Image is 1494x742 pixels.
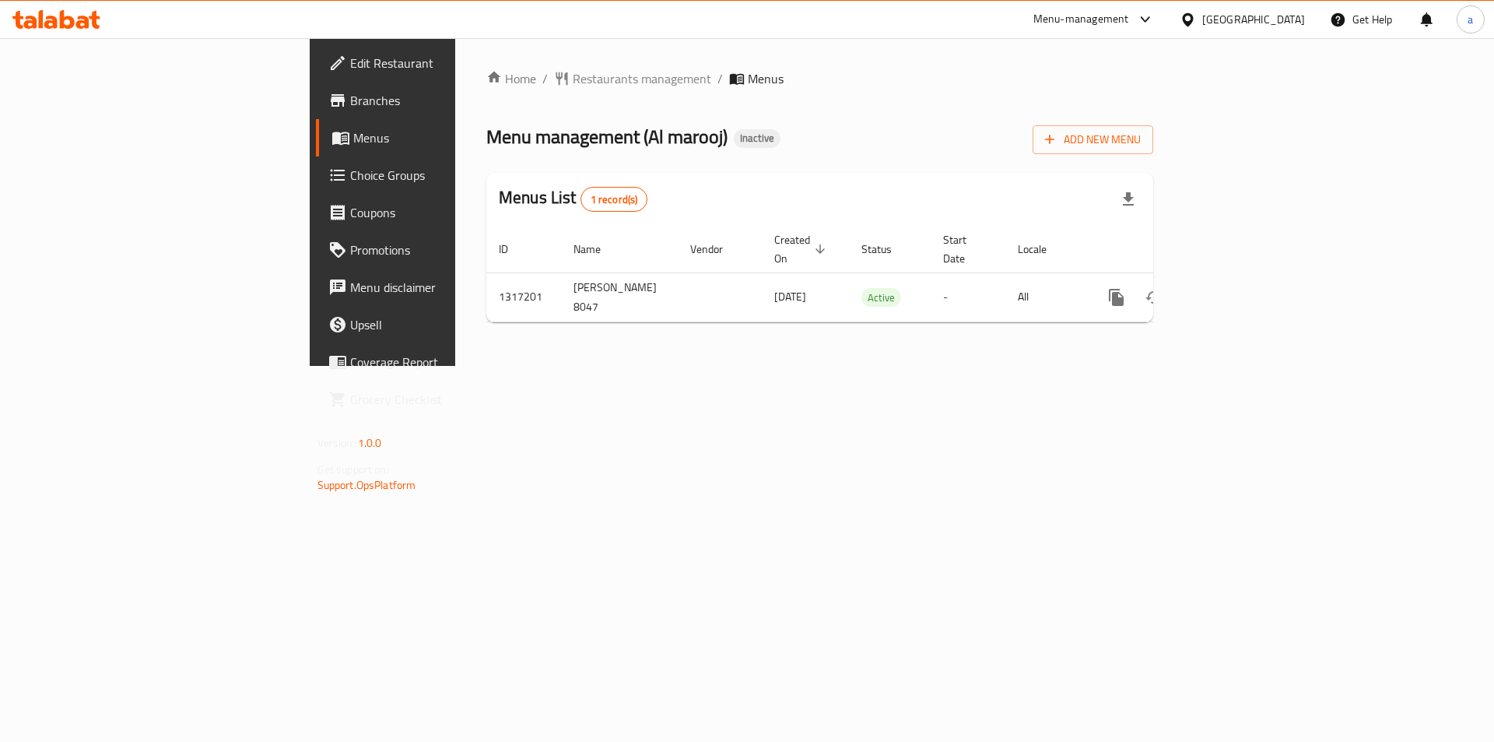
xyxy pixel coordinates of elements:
[350,315,547,334] span: Upsell
[943,230,987,268] span: Start Date
[350,278,547,297] span: Menu disclaimer
[717,69,723,88] li: /
[499,186,647,212] h2: Menus List
[1018,240,1067,258] span: Locale
[486,226,1260,322] table: enhanced table
[774,287,806,307] span: [DATE]
[316,269,559,306] a: Menu disclaimer
[316,44,559,82] a: Edit Restaurant
[350,203,547,222] span: Coupons
[734,129,780,148] div: Inactive
[350,91,547,110] span: Branches
[316,156,559,194] a: Choice Groups
[861,289,901,307] span: Active
[573,69,711,88] span: Restaurants management
[350,353,547,371] span: Coverage Report
[1033,10,1129,29] div: Menu-management
[350,390,547,409] span: Grocery Checklist
[316,306,559,343] a: Upsell
[561,273,678,322] td: [PERSON_NAME] 8047
[316,343,559,381] a: Coverage Report
[486,119,728,154] span: Menu management ( Al marooj )
[316,231,559,269] a: Promotions
[350,241,547,259] span: Promotions
[581,192,647,207] span: 1 record(s)
[1110,181,1147,218] div: Export file
[1045,130,1141,149] span: Add New Menu
[317,459,389,480] span: Get support on:
[1135,279,1173,316] button: Change Status
[580,187,648,212] div: Total records count
[486,69,1153,88] nav: breadcrumb
[554,69,711,88] a: Restaurants management
[353,128,547,147] span: Menus
[690,240,743,258] span: Vendor
[861,288,901,307] div: Active
[1468,11,1473,28] span: a
[317,433,356,453] span: Version:
[316,82,559,119] a: Branches
[734,132,780,145] span: Inactive
[316,381,559,418] a: Grocery Checklist
[774,230,830,268] span: Created On
[316,194,559,231] a: Coupons
[317,475,416,495] a: Support.OpsPlatform
[861,240,912,258] span: Status
[358,433,382,453] span: 1.0.0
[350,54,547,72] span: Edit Restaurant
[316,119,559,156] a: Menus
[573,240,621,258] span: Name
[1098,279,1135,316] button: more
[1033,125,1153,154] button: Add New Menu
[1005,273,1085,322] td: All
[748,69,784,88] span: Menus
[1202,11,1305,28] div: [GEOGRAPHIC_DATA]
[931,273,1005,322] td: -
[499,240,528,258] span: ID
[350,166,547,185] span: Choice Groups
[1085,226,1260,273] th: Actions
